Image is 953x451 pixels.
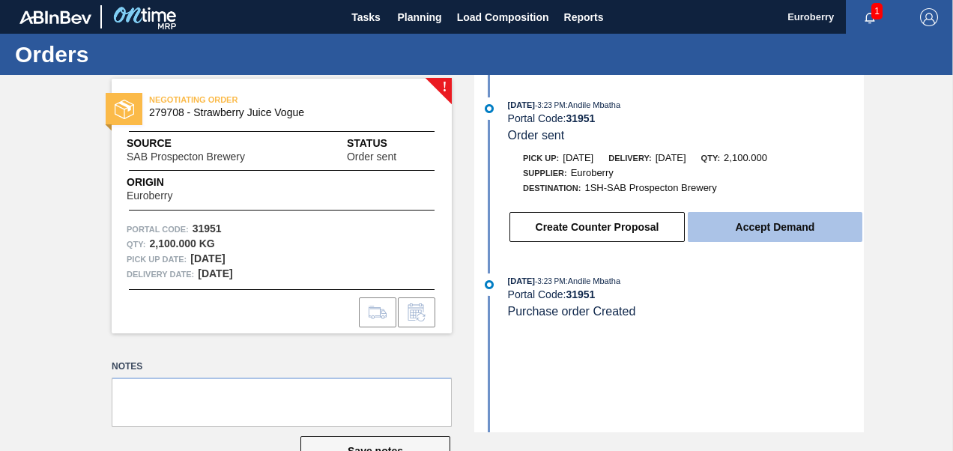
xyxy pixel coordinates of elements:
[15,46,281,63] h1: Orders
[198,267,232,279] strong: [DATE]
[127,151,245,163] span: SAB Prospecton Brewery
[564,8,604,26] span: Reports
[523,184,581,193] span: Destination:
[127,175,210,190] span: Origin
[656,152,686,163] span: [DATE]
[149,92,359,107] span: NEGOTIATING ORDER
[920,8,938,26] img: Logout
[571,167,614,178] span: Euroberry
[350,8,383,26] span: Tasks
[112,356,452,378] label: Notes
[535,277,566,285] span: - 3:23 PM
[398,297,435,327] div: Inform order change
[127,190,172,202] span: Euroberry
[724,152,767,163] span: 2,100.000
[566,276,620,285] span: : Andile Mbatha
[398,8,442,26] span: Planning
[347,151,396,163] span: Order sent
[127,252,187,267] span: Pick up Date:
[127,267,194,282] span: Delivery Date:
[149,237,214,249] strong: 2,100.000 KG
[508,288,864,300] div: Portal Code:
[846,7,894,28] button: Notifications
[566,112,595,124] strong: 31951
[535,101,566,109] span: - 3:23 PM
[485,104,494,113] img: atual
[566,100,620,109] span: : Andile Mbatha
[359,297,396,327] div: Go to Load Composition
[127,136,290,151] span: Source
[871,3,883,19] span: 1
[508,276,535,285] span: [DATE]
[523,154,559,163] span: Pick up:
[508,112,864,124] div: Portal Code:
[608,154,651,163] span: Delivery:
[563,152,593,163] span: [DATE]
[508,129,565,142] span: Order sent
[688,212,862,242] button: Accept Demand
[127,237,145,252] span: Qty :
[457,8,549,26] span: Load Composition
[149,107,421,118] span: 279708 - Strawberry Juice Vogue
[584,182,716,193] span: 1SH-SAB Prospecton Brewery
[127,222,189,237] span: Portal Code:
[701,154,720,163] span: Qty:
[509,212,685,242] button: Create Counter Proposal
[115,100,134,119] img: status
[193,223,222,234] strong: 31951
[508,100,535,109] span: [DATE]
[485,280,494,289] img: atual
[508,305,636,318] span: Purchase order Created
[523,169,567,178] span: Supplier:
[566,288,595,300] strong: 31951
[347,136,437,151] span: Status
[190,252,225,264] strong: [DATE]
[19,10,91,24] img: TNhmsLtSVTkK8tSr43FrP2fwEKptu5GPRR3wAAAABJRU5ErkJggg==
